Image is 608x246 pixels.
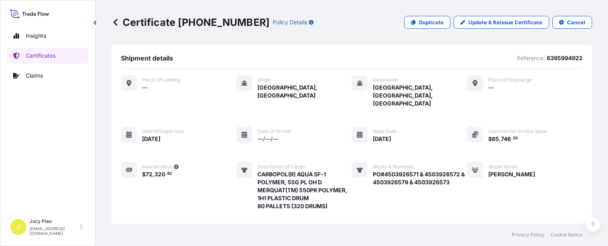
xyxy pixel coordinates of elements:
[373,170,467,186] span: PO#4503926571 & 4503926572 & 4503926579 & 4503926573
[257,77,271,83] span: Origin
[488,136,492,142] span: $
[26,72,43,80] p: Claims
[152,172,154,177] span: ,
[567,18,585,26] p: Cancel
[111,16,269,29] p: Certificate [PHONE_NUMBER]
[511,137,513,140] span: .
[154,172,165,177] span: 320
[7,28,89,44] a: Insights
[488,164,517,170] span: Vessel Name
[373,135,391,143] span: [DATE]
[373,128,396,135] span: Issue Date
[488,128,547,135] span: Commercial Invoice Value
[468,18,542,26] p: Update & Reissue Certificate
[16,223,20,231] span: J
[121,54,173,62] span: Shipment details
[404,16,450,29] a: Duplicate
[488,170,535,178] span: [PERSON_NAME]
[373,164,413,170] span: Marks & Numbers
[26,52,56,60] p: Certificates
[488,77,532,83] span: Place of discharge
[273,18,307,26] p: Policy Details
[166,172,167,175] span: .
[142,172,146,177] span: $
[142,164,172,170] span: Insured Value
[547,54,583,62] p: 6395994922
[7,68,89,84] a: Claims
[513,137,518,140] span: 20
[142,128,183,135] span: Date of departure
[512,232,544,238] a: Privacy Policy
[551,232,583,238] a: Cookie Notice
[142,135,160,143] span: [DATE]
[257,164,305,170] span: Description of cargo
[373,77,398,83] span: Destination
[29,226,79,236] p: [EMAIL_ADDRESS][DOMAIN_NAME]
[499,136,501,142] span: ,
[26,32,46,40] p: Insights
[167,172,172,175] span: 82
[257,135,278,143] span: —/—/—
[488,84,494,92] span: —
[7,48,89,64] a: Certificates
[552,16,592,29] button: Cancel
[257,84,352,100] span: [GEOGRAPHIC_DATA], [GEOGRAPHIC_DATA]
[373,84,467,107] span: [GEOGRAPHIC_DATA], [GEOGRAPHIC_DATA], [GEOGRAPHIC_DATA]
[29,218,79,225] p: Jucy Piao
[142,84,148,92] span: —
[492,136,499,142] span: 65
[419,18,444,26] p: Duplicate
[146,172,152,177] span: 72
[257,128,291,135] span: Date of arrival
[454,16,549,29] a: Update & Reissue Certificate
[517,54,545,62] p: Reference:
[142,77,180,83] span: Place of Loading
[257,170,352,210] span: CARBOPOL(R) AQUA SF-1 POLYMER, 55G PL OH D MERQUAT(TM) 550PR POLYMER, 1H1 PLASTIC DRUM 80 PALLETS...
[501,136,511,142] span: 746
